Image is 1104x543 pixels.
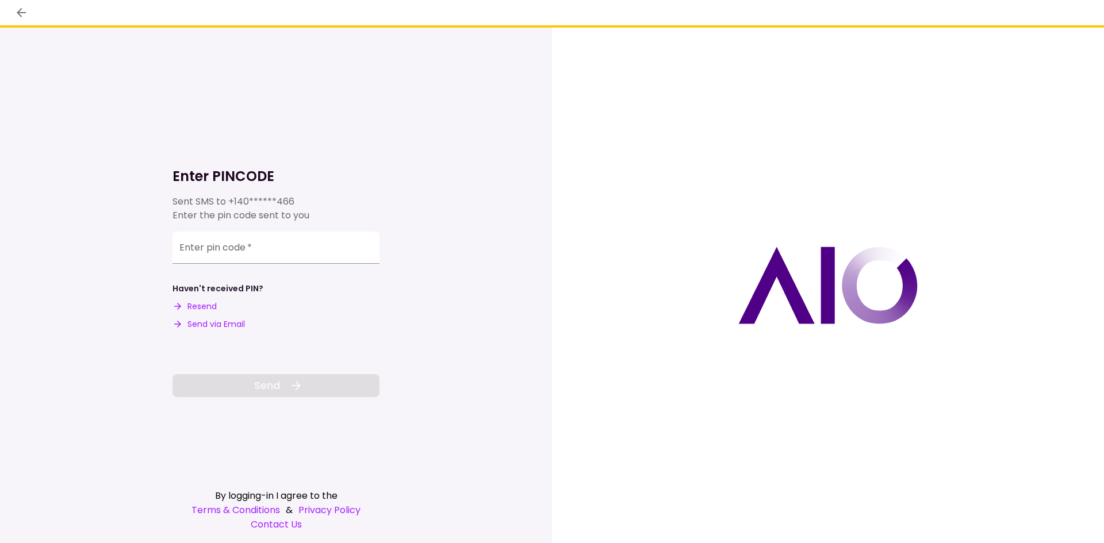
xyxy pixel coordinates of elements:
h1: Enter PINCODE [172,167,379,186]
a: Contact Us [172,517,379,532]
div: & [172,503,379,517]
img: AIO logo [738,247,918,324]
button: back [11,3,31,22]
button: Send via Email [172,318,245,330]
div: By logging-in I agree to the [172,488,379,503]
div: Haven't received PIN? [172,283,263,295]
div: Sent SMS to Enter the pin code sent to you [172,195,379,222]
button: Send [172,374,379,397]
a: Terms & Conditions [191,503,280,517]
button: Resend [172,301,217,313]
span: Send [254,378,280,393]
a: Privacy Policy [298,503,361,517]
